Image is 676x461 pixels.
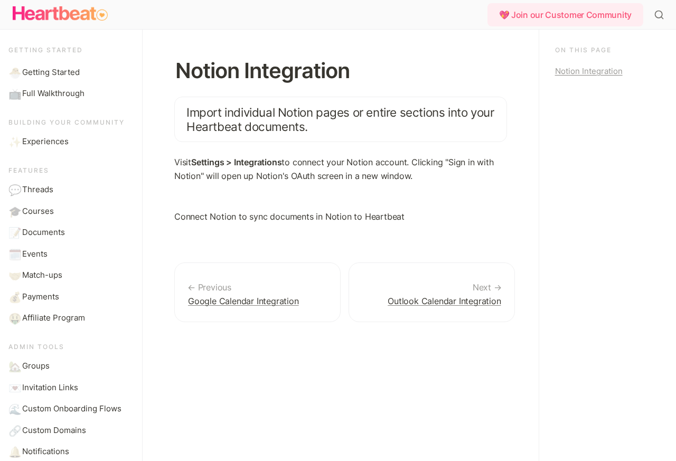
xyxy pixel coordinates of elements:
span: Experiences [22,136,69,148]
span: 🌊 [8,403,19,413]
span: 🔗 [8,425,19,435]
span: 🗓️ [8,248,19,259]
a: 🔗Custom Domains [4,420,134,441]
span: Affiliate Program [22,312,85,324]
span: 🏡 [8,360,19,371]
img: Logo [13,3,108,24]
strong: Settings > Integrations [191,157,281,167]
a: 🏡Groups [4,356,134,377]
span: 💰 [8,291,19,302]
a: 🎓Courses [4,201,134,222]
span: 🐣 [8,67,19,77]
a: 🐣Getting Started [4,62,134,83]
span: 🔔 [8,446,19,456]
a: 💖 Join our Customer Community [487,3,647,26]
span: Import individual Notion pages or entire sections into your Heartbeat documents. [186,105,497,134]
span: Events [22,248,48,260]
a: 💌Invitation Links [4,378,134,398]
span: Building your community [8,118,125,126]
span: ✨ [8,136,19,146]
span: 🤝 [8,269,19,280]
a: Outlook Calendar Integration [349,262,515,322]
a: 📝Documents [4,222,134,243]
a: 🌊Custom Onboarding Flows [4,399,134,419]
span: Payments [22,291,59,303]
span: Getting Started [22,67,80,79]
span: Groups [22,360,50,372]
a: Notion Integration [555,65,660,78]
span: 🤑 [8,312,19,323]
a: ✨Experiences [4,131,134,152]
p: Visit to connect your Notion account. Clicking "Sign in with Notion" will open up Notion's OAuth ... [174,156,507,183]
span: On this page [555,46,612,54]
span: Threads [22,184,53,196]
span: Notifications [22,446,69,458]
span: 💌 [8,382,19,392]
a: 📺Full Walkthrough [4,83,134,104]
span: Getting started [8,46,83,54]
a: 💬Threads [4,180,134,200]
span: 📝 [8,227,19,237]
span: 📺 [8,88,19,98]
span: Full Walkthrough [22,88,84,100]
a: 🗓️Events [4,244,134,265]
span: Features [8,166,49,174]
span: Documents [22,227,65,239]
p: Connect Notion to sync documents in Notion to Heartbeat [174,210,507,227]
span: Courses [22,205,54,218]
span: 💬 [8,184,19,194]
span: Invitation Links [22,382,78,394]
span: Match-ups [22,269,62,281]
a: 🤝Match-ups [4,265,134,286]
h1: Notion Integration [174,59,507,83]
a: 💰Payments [4,287,134,307]
a: Google Calendar Integration [174,262,341,322]
span: Admin Tools [8,343,64,351]
a: 🤑Affiliate Program [4,308,134,328]
span: Custom Domains [22,425,86,437]
span: 🎓 [8,205,19,216]
span: Custom Onboarding Flows [22,403,121,415]
div: 💖 Join our Customer Community [487,3,643,26]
